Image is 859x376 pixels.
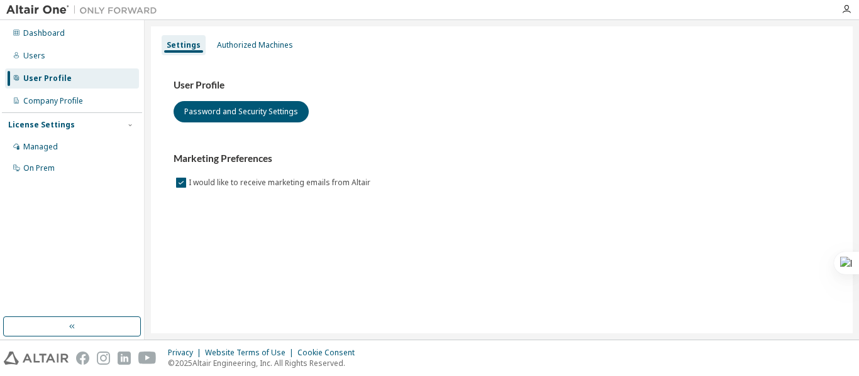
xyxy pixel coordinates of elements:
img: youtube.svg [138,352,157,365]
img: Altair One [6,4,163,16]
h3: User Profile [174,79,830,92]
div: License Settings [8,120,75,130]
h3: Marketing Preferences [174,153,830,165]
div: Company Profile [23,96,83,106]
div: Managed [23,142,58,152]
img: facebook.svg [76,352,89,365]
button: Password and Security Settings [174,101,309,122]
p: © 2025 Altair Engineering, Inc. All Rights Reserved. [168,358,362,368]
div: On Prem [23,163,55,173]
div: Website Terms of Use [205,348,297,358]
img: instagram.svg [97,352,110,365]
div: Dashboard [23,28,65,38]
div: Users [23,51,45,61]
img: linkedin.svg [118,352,131,365]
div: Authorized Machines [217,40,293,50]
div: Cookie Consent [297,348,362,358]
div: User Profile [23,73,72,83]
label: I would like to receive marketing emails from Altair [189,175,373,190]
div: Privacy [168,348,205,358]
div: Settings [167,40,201,50]
img: altair_logo.svg [4,352,69,365]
